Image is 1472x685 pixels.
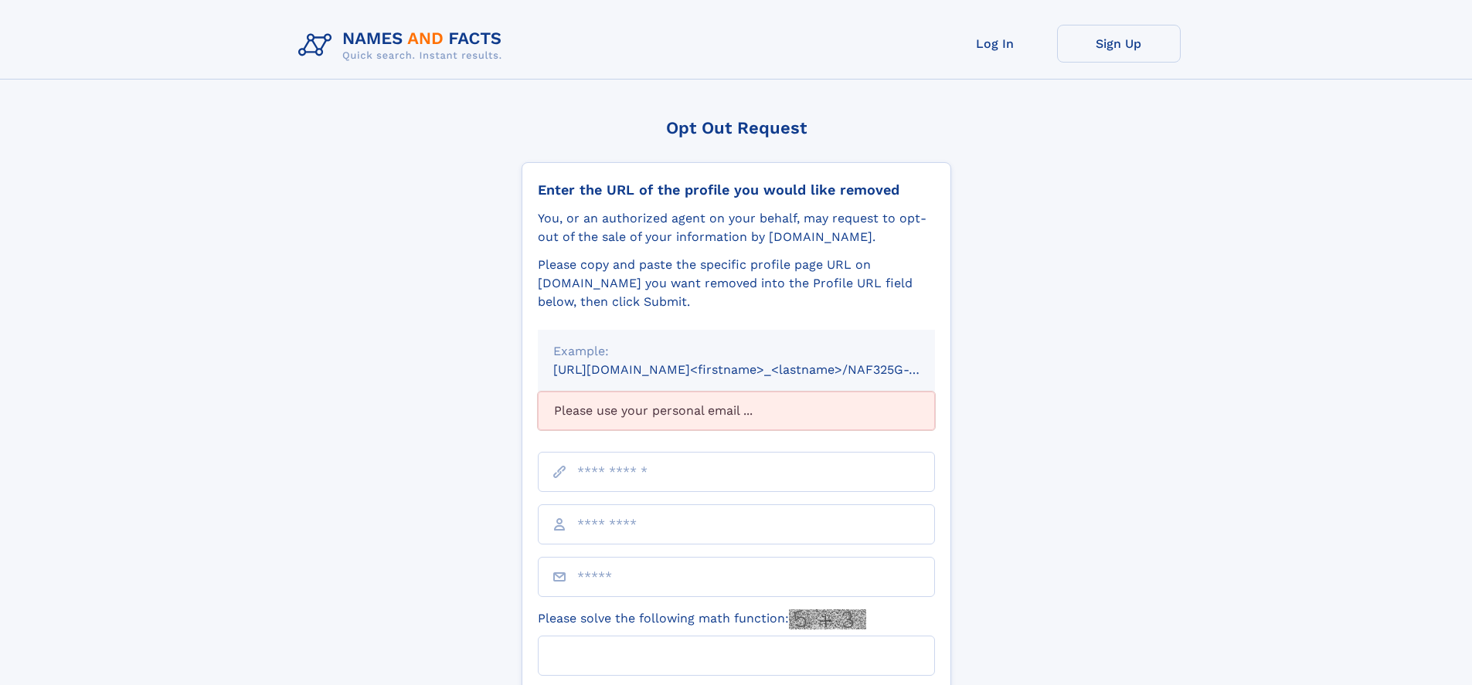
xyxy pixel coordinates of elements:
div: Enter the URL of the profile you would like removed [538,181,935,198]
div: Please use your personal email ... [538,392,935,430]
a: Sign Up [1057,25,1181,63]
img: Logo Names and Facts [292,25,515,66]
div: Please copy and paste the specific profile page URL on [DOMAIN_NAME] you want removed into the Pr... [538,256,935,311]
small: [URL][DOMAIN_NAME]<firstname>_<lastname>/NAF325G-xxxxxxxx [553,362,964,377]
div: Opt Out Request [522,118,951,137]
a: Log In [933,25,1057,63]
div: You, or an authorized agent on your behalf, may request to opt-out of the sale of your informatio... [538,209,935,246]
label: Please solve the following math function: [538,609,866,629]
div: Example: [553,342,920,361]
